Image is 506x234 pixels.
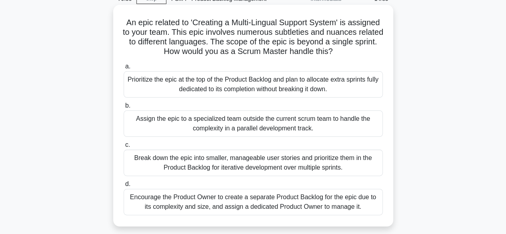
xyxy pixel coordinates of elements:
span: c. [125,141,130,148]
div: Assign the epic to a specialized team outside the current scrum team to handle the complexity in ... [124,110,383,137]
div: Encourage the Product Owner to create a separate Product Backlog for the epic due to its complexi... [124,189,383,215]
span: d. [125,180,130,187]
div: Break down the epic into smaller, manageable user stories and prioritize them in the Product Back... [124,150,383,176]
div: Prioritize the epic at the top of the Product Backlog and plan to allocate extra sprints fully de... [124,71,383,98]
span: b. [125,102,130,109]
span: a. [125,63,130,70]
h5: An epic related to 'Creating a Multi-Lingual Support System' is assigned to your team. This epic ... [123,18,384,57]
